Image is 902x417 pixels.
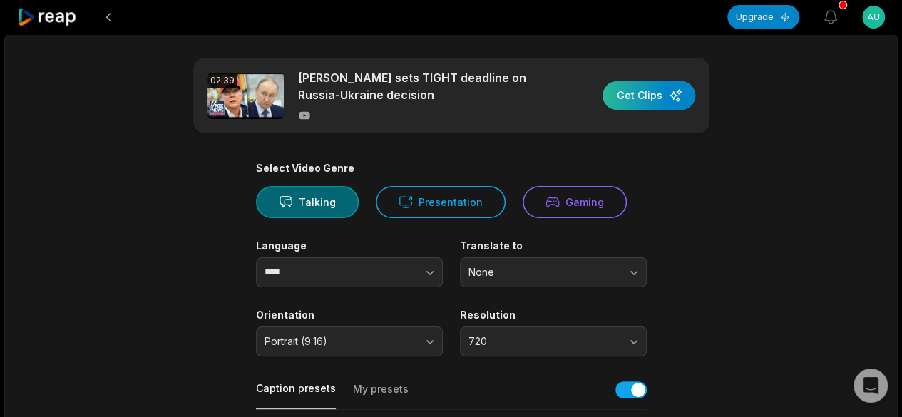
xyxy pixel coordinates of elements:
p: [PERSON_NAME] sets TIGHT deadline on Russia-Ukraine decision [298,69,544,103]
button: Presentation [376,186,506,218]
label: Resolution [460,309,647,321]
label: Translate to [460,240,647,252]
div: Open Intercom Messenger [854,369,888,403]
span: 720 [468,335,618,348]
button: My presets [353,382,409,409]
button: Talking [256,186,359,218]
div: Select Video Genre [256,162,647,175]
div: 02:39 [207,73,237,88]
button: Upgrade [727,5,799,29]
button: None [460,257,647,287]
label: Orientation [256,309,443,321]
label: Language [256,240,443,252]
button: Caption presets [256,381,336,409]
button: 720 [460,326,647,356]
span: None [468,266,618,279]
button: Portrait (9:16) [256,326,443,356]
span: Portrait (9:16) [265,335,414,348]
button: Get Clips [603,81,695,110]
button: Gaming [523,186,627,218]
